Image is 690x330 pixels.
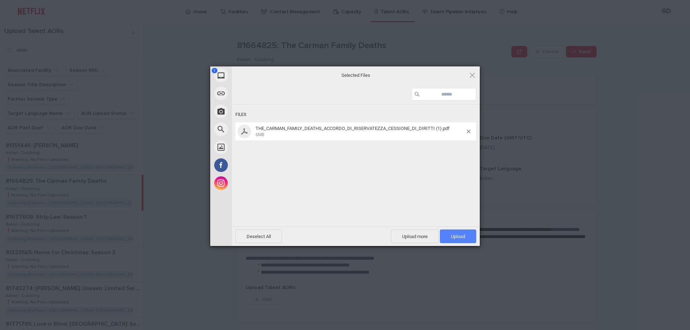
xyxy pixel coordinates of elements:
span: 1 [212,68,217,73]
span: Upload [440,229,476,243]
span: 6MB [256,132,264,137]
div: Facebook [210,156,296,174]
div: Files [235,108,476,121]
span: Deselect All [235,229,282,243]
span: THE_CARMAN_FAMILY_DEATHS_ACCORDO_DI_RISERVATEZZA_CESSIONE_DI_DIRITTI (1).pdf [256,126,450,131]
div: Unsplash [210,138,296,156]
div: My Device [210,66,296,84]
div: Web Search [210,120,296,138]
div: Link (URL) [210,84,296,102]
span: Click here or hit ESC to close picker [468,71,476,79]
div: Take Photo [210,102,296,120]
span: Upload [451,234,465,239]
span: THE_CARMAN_FAMILY_DEATHS_ACCORDO_DI_RISERVATEZZA_CESSIONE_DI_DIRITTI (1).pdf [253,126,467,138]
div: Instagram [210,174,296,192]
span: Upload more [391,229,439,243]
span: Selected Files [284,72,428,78]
